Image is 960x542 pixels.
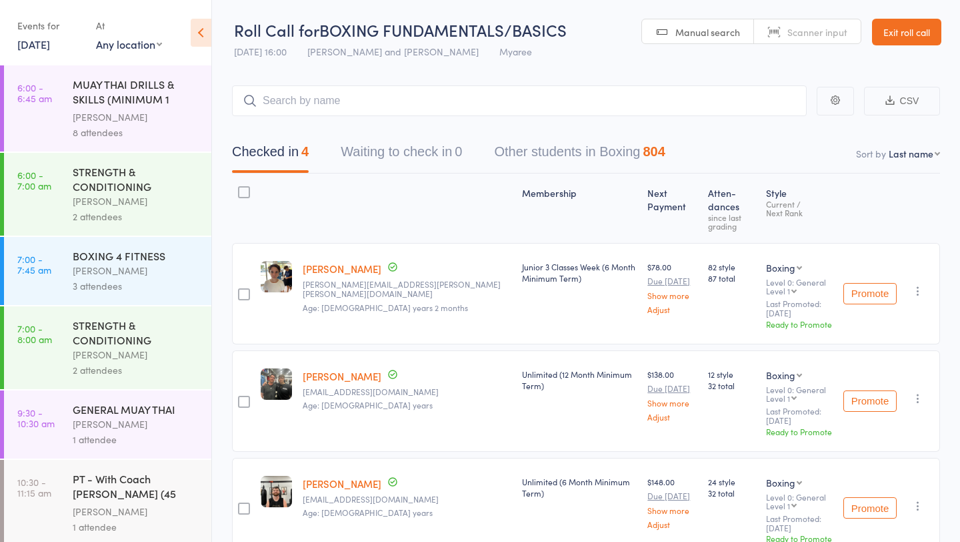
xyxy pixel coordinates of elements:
[73,109,200,125] div: [PERSON_NAME]
[73,263,200,278] div: [PERSON_NAME]
[303,399,433,411] span: Age: [DEMOGRAPHIC_DATA] years
[4,390,211,459] a: 9:30 -10:30 amGENERAL MUAY THAI[PERSON_NAME]1 attendee
[73,318,200,347] div: STRENGTH & CONDITIONING
[843,390,897,412] button: Promote
[4,65,211,152] a: 6:00 -6:45 amMUAY THAI DRILLS & SKILLS (MINIMUM 1 MONTH TRAININ...[PERSON_NAME]8 attendees
[73,125,200,140] div: 8 attendees
[708,487,756,499] span: 32 total
[522,261,637,284] div: Junior 3 Classes Week (6 Month Minimum Term)
[647,291,697,300] a: Show more
[73,504,200,519] div: [PERSON_NAME]
[766,501,790,510] div: Level 1
[73,519,200,535] div: 1 attendee
[647,476,697,529] div: $148.00
[843,283,897,304] button: Promote
[843,497,897,519] button: Promote
[303,369,381,383] a: [PERSON_NAME]
[766,426,833,437] div: Ready to Promote
[494,138,665,173] button: Other students in Boxing804
[703,180,761,237] div: Atten­dances
[766,318,833,330] div: Ready to Promote
[766,261,795,274] div: Boxing
[647,368,697,421] div: $138.00
[766,368,795,382] div: Boxing
[234,45,287,58] span: [DATE] 16:00
[303,507,433,518] span: Age: [DEMOGRAPHIC_DATA] years
[232,85,807,116] input: Search by name
[73,209,200,224] div: 2 attendees
[303,262,381,276] a: [PERSON_NAME]
[761,180,838,237] div: Style
[73,77,200,109] div: MUAY THAI DRILLS & SKILLS (MINIMUM 1 MONTH TRAININ...
[708,476,756,487] span: 24 style
[73,471,200,504] div: PT - With Coach [PERSON_NAME] (45 minutes)
[17,254,51,275] time: 7:00 - 7:45 am
[17,82,52,103] time: 6:00 - 6:45 am
[17,15,83,37] div: Events for
[319,19,567,41] span: BOXING FUNDAMENTALS/BASICS
[303,477,381,491] a: [PERSON_NAME]
[4,306,211,389] a: 7:00 -8:00 amSTRENGTH & CONDITIONING[PERSON_NAME]2 attendees
[499,45,532,58] span: Myaree
[708,380,756,391] span: 32 total
[647,491,697,501] small: Due [DATE]
[675,25,740,39] span: Manual search
[708,272,756,284] span: 87 total
[766,394,790,402] div: Level 1
[642,180,703,237] div: Next Payment
[73,362,200,378] div: 2 attendees
[647,305,697,314] a: Adjust
[872,19,941,45] a: Exit roll call
[17,37,50,51] a: [DATE]
[4,237,211,305] a: 7:00 -7:45 amBOXING 4 FITNESS[PERSON_NAME]3 attendees
[517,180,642,237] div: Membership
[766,286,790,295] div: Level 1
[766,385,833,402] div: Level 0: General
[766,278,833,295] div: Level 0: General
[766,493,833,510] div: Level 0: General
[261,476,292,507] img: image1752025694.png
[73,417,200,432] div: [PERSON_NAME]
[647,506,697,515] a: Show more
[341,138,462,173] button: Waiting to check in0
[522,368,637,391] div: Unlimited (12 Month Minimum Term)
[766,200,833,217] div: Current / Next Rank
[96,37,162,51] div: Any location
[17,407,55,429] time: 9:30 - 10:30 am
[4,153,211,236] a: 6:00 -7:00 amSTRENGTH & CONDITIONING[PERSON_NAME]2 attendees
[647,413,697,421] a: Adjust
[889,147,933,160] div: Last name
[73,278,200,294] div: 3 attendees
[522,476,637,499] div: Unlimited (6 Month Minimum Term)
[856,147,886,160] label: Sort by
[647,261,697,314] div: $78.00
[73,432,200,447] div: 1 attendee
[647,520,697,529] a: Adjust
[766,299,833,318] small: Last Promoted: [DATE]
[647,398,697,407] a: Show more
[73,347,200,362] div: [PERSON_NAME]
[301,144,309,159] div: 4
[73,248,200,263] div: BOXING 4 FITNESS
[232,138,309,173] button: Checked in4
[766,514,833,533] small: Last Promoted: [DATE]
[766,406,833,426] small: Last Promoted: [DATE]
[643,144,665,159] div: 804
[303,302,468,313] span: Age: [DEMOGRAPHIC_DATA] years 2 months
[73,402,200,417] div: GENERAL MUAY THAI
[647,384,697,393] small: Due [DATE]
[766,476,795,489] div: Boxing
[647,276,697,286] small: Due [DATE]
[73,164,200,194] div: STRENGTH & CONDITIONING
[303,387,511,396] small: jackpickert11@gmail.com
[303,280,511,299] small: scott.maloney@tatem.com.au
[787,25,847,39] span: Scanner input
[17,323,52,344] time: 7:00 - 8:00 am
[708,213,756,230] div: since last grading
[708,368,756,380] span: 12 style
[708,261,756,272] span: 82 style
[303,495,511,504] small: lsteiny2@gmail.com
[96,15,162,37] div: At
[261,368,292,400] img: image1754291126.png
[261,261,292,292] img: image1709631522.png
